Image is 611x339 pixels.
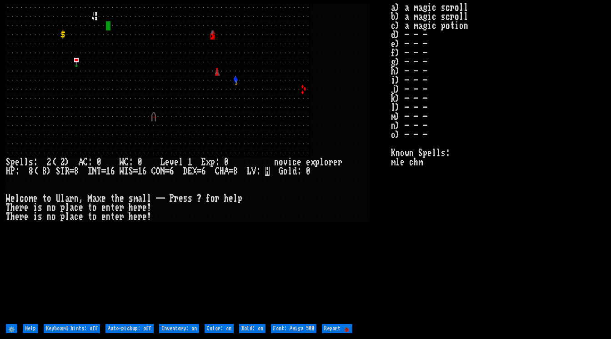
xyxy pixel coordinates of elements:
[174,194,179,203] div: r
[92,167,97,176] div: N
[92,212,97,221] div: o
[120,158,124,167] div: W
[110,194,115,203] div: t
[315,158,320,167] div: p
[33,203,38,212] div: i
[142,203,147,212] div: e
[15,194,20,203] div: l
[74,212,79,221] div: c
[224,158,229,167] div: 0
[106,203,110,212] div: n
[70,194,74,203] div: r
[79,203,83,212] div: e
[256,167,260,176] div: :
[233,167,238,176] div: 8
[110,203,115,212] div: t
[10,194,15,203] div: e
[170,158,174,167] div: v
[88,194,92,203] div: M
[292,167,297,176] div: d
[311,158,315,167] div: x
[44,324,100,333] input: Keyboard hints: off
[160,158,165,167] div: L
[33,158,38,167] div: :
[106,167,110,176] div: 1
[42,167,47,176] div: 8
[292,158,297,167] div: c
[170,194,174,203] div: P
[283,167,288,176] div: o
[10,167,15,176] div: P
[179,158,183,167] div: l
[24,194,29,203] div: o
[271,324,316,333] input: Font: Amiga 500
[174,158,179,167] div: e
[51,158,56,167] div: (
[6,203,10,212] div: T
[391,3,605,322] stats: a) a magic scroll b) a magic scroll c) a magic potion d) - - - e) - - - f) - - - g) - - - h) - - ...
[65,212,70,221] div: l
[297,158,301,167] div: e
[24,158,29,167] div: l
[6,167,10,176] div: H
[10,158,15,167] div: p
[206,158,210,167] div: x
[210,194,215,203] div: o
[60,194,65,203] div: l
[56,167,60,176] div: S
[33,194,38,203] div: e
[15,158,20,167] div: e
[192,167,197,176] div: X
[201,158,206,167] div: E
[65,158,70,167] div: )
[201,167,206,176] div: 6
[20,212,24,221] div: r
[147,194,151,203] div: l
[47,158,51,167] div: 2
[306,167,311,176] div: 0
[74,203,79,212] div: c
[115,194,120,203] div: h
[210,158,215,167] div: p
[129,203,133,212] div: h
[238,194,242,203] div: p
[320,158,324,167] div: l
[322,324,352,333] input: Report 🐞
[279,167,283,176] div: G
[129,194,133,203] div: s
[92,203,97,212] div: o
[151,167,156,176] div: C
[156,194,160,203] div: -
[124,158,129,167] div: C
[33,212,38,221] div: i
[115,212,120,221] div: e
[224,194,229,203] div: h
[101,194,106,203] div: e
[29,194,33,203] div: m
[97,167,101,176] div: T
[29,167,33,176] div: 8
[97,158,101,167] div: 0
[42,194,47,203] div: t
[60,212,65,221] div: p
[105,324,154,333] input: Auto-pickup: off
[133,194,138,203] div: m
[265,167,270,176] mark: H
[79,194,83,203] div: ,
[156,167,160,176] div: O
[6,158,10,167] div: S
[183,167,188,176] div: D
[188,158,192,167] div: 1
[170,167,174,176] div: 6
[15,212,20,221] div: e
[247,167,251,176] div: L
[10,212,15,221] div: h
[70,167,74,176] div: =
[138,194,142,203] div: a
[56,194,60,203] div: U
[338,158,342,167] div: r
[79,212,83,221] div: e
[138,167,142,176] div: 1
[329,158,333,167] div: r
[88,167,92,176] div: I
